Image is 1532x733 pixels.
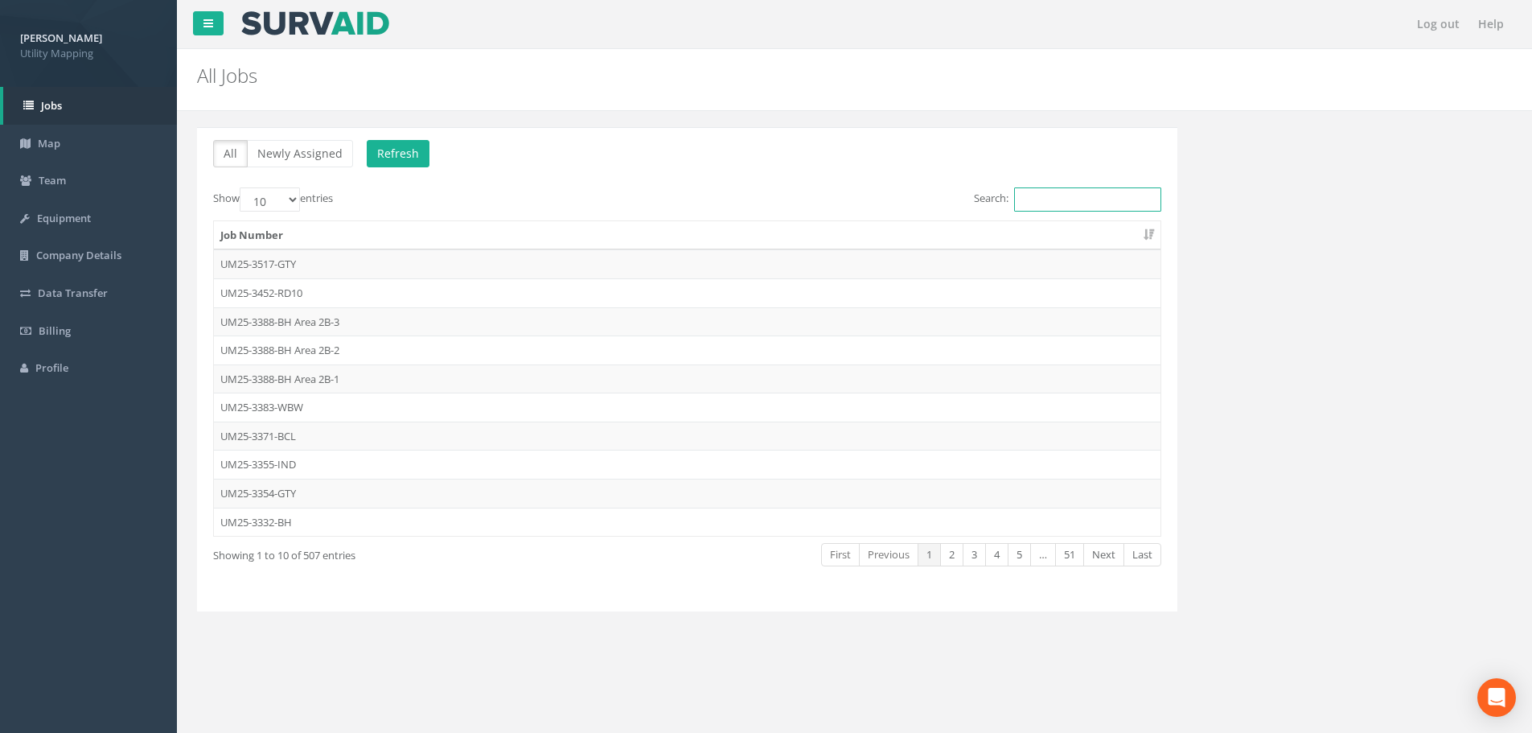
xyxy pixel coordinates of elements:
a: Previous [859,543,918,566]
td: UM25-3388-BH Area 2B-1 [214,364,1160,393]
td: UM25-3452-RD10 [214,278,1160,307]
a: … [1030,543,1056,566]
span: Data Transfer [38,286,108,300]
span: Jobs [41,98,62,113]
span: Team [39,173,66,187]
a: Last [1123,543,1161,566]
a: 5 [1008,543,1031,566]
td: UM25-3332-BH [214,508,1160,537]
a: 2 [940,543,963,566]
button: Newly Assigned [247,140,353,167]
label: Show entries [213,187,333,212]
button: Refresh [367,140,429,167]
a: 51 [1055,543,1084,566]
div: Showing 1 to 10 of 507 entries [213,542,594,563]
div: Open Intercom Messenger [1477,678,1516,717]
a: [PERSON_NAME] Utility Mapping [20,27,157,60]
button: All [213,140,248,167]
span: Profile [35,360,68,375]
td: UM25-3383-WBW [214,393,1160,422]
td: UM25-3355-IND [214,450,1160,479]
a: 1 [918,543,941,566]
a: 3 [963,543,986,566]
a: Next [1083,543,1124,566]
input: Search: [1014,187,1161,212]
th: Job Number: activate to sort column ascending [214,221,1160,250]
a: Jobs [3,87,177,125]
span: Company Details [36,248,121,262]
td: UM25-3354-GTY [214,479,1160,508]
select: Showentries [240,187,300,212]
h2: All Jobs [197,65,1289,86]
strong: [PERSON_NAME] [20,31,102,45]
span: Utility Mapping [20,46,157,61]
td: UM25-3388-BH Area 2B-2 [214,336,1160,364]
td: UM25-3388-BH Area 2B-3 [214,307,1160,336]
td: UM25-3517-GTY [214,249,1160,278]
span: Equipment [37,211,91,225]
a: First [821,543,860,566]
td: UM25-3371-BCL [214,422,1160,451]
a: 4 [985,543,1008,566]
span: Billing [39,323,71,338]
label: Search: [974,187,1161,212]
span: Map [38,136,60,150]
